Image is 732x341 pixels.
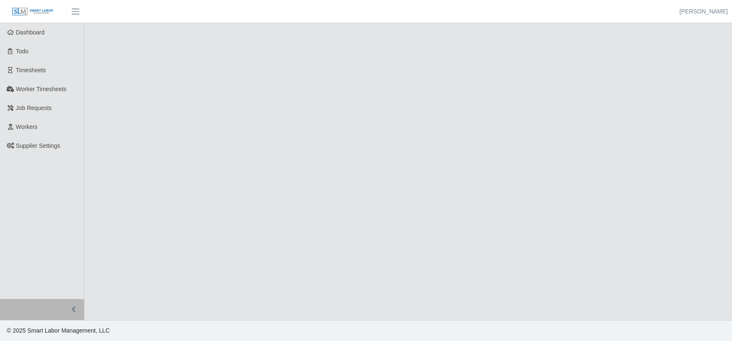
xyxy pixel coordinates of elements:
span: Job Requests [16,105,52,111]
span: Dashboard [16,29,45,36]
span: Workers [16,123,38,130]
a: [PERSON_NAME] [680,7,728,16]
span: Todo [16,48,29,55]
span: Supplier Settings [16,142,60,149]
span: Timesheets [16,67,46,73]
img: SLM Logo [12,7,54,16]
span: © 2025 Smart Labor Management, LLC [7,327,110,334]
span: Worker Timesheets [16,86,66,92]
